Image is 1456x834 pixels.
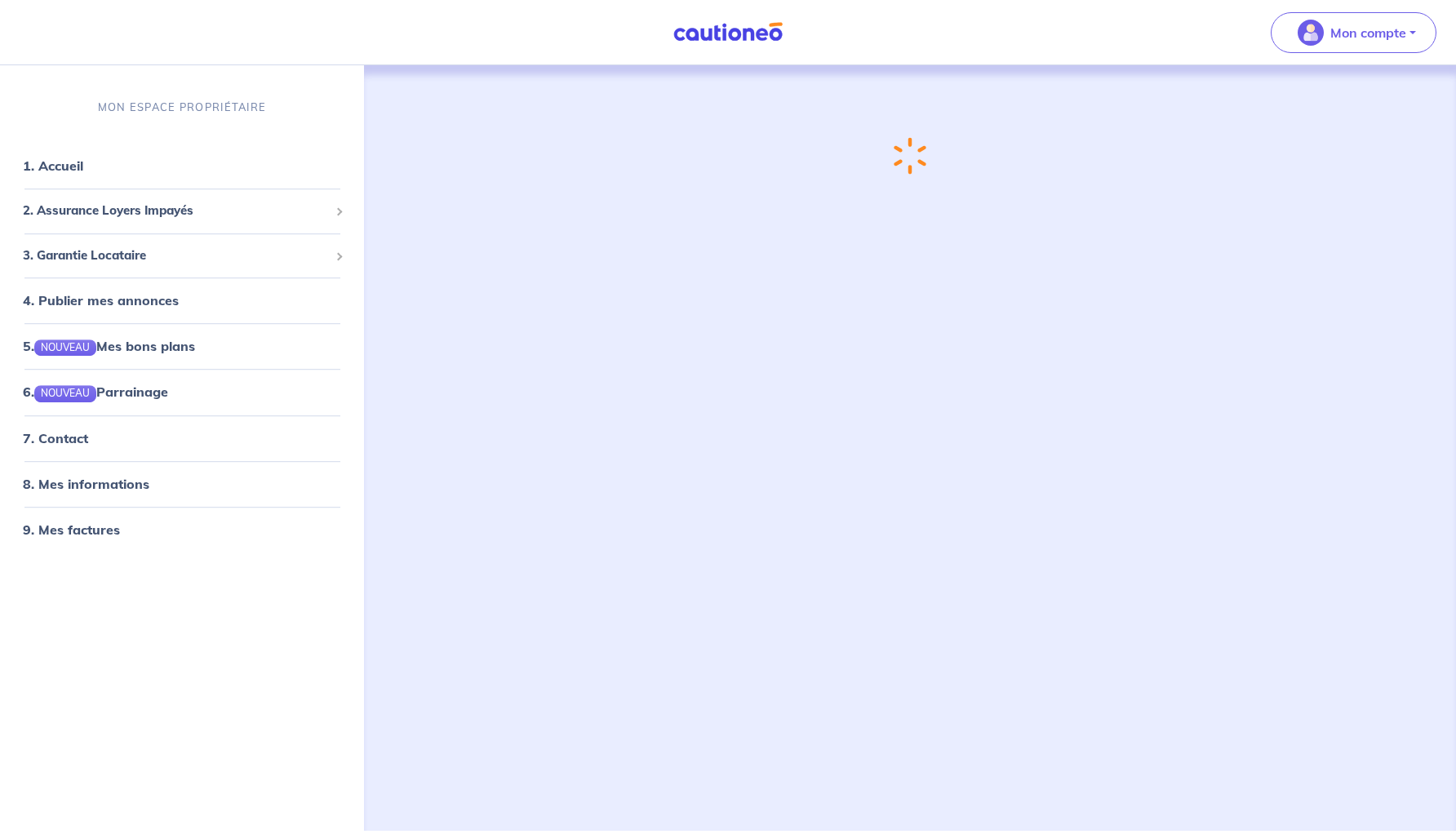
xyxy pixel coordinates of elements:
[7,149,357,182] div: 1. Accueil
[1271,12,1436,53] button: illu_account_valid_menu.svgMon compte
[23,202,329,220] span: 2. Assurance Loyers Impayés
[7,513,357,546] div: 9. Mes factures
[23,430,88,446] a: 7. Contact
[23,157,83,174] a: 1. Accueil
[7,195,357,227] div: 2. Assurance Loyers Impayés
[1330,23,1406,42] p: Mon compte
[23,476,149,492] a: 8. Mes informations
[98,100,266,115] p: MON ESPACE PROPRIÉTAIRE
[7,376,357,409] div: 6.NOUVEAUParrainage
[1298,20,1324,46] img: illu_account_valid_menu.svg
[23,384,168,401] a: 6.NOUVEAUParrainage
[894,137,926,175] img: loading-spinner
[7,330,357,362] div: 5.NOUVEAUMes bons plans
[667,22,789,42] img: Cautioneo
[7,422,357,455] div: 7. Contact
[7,468,357,500] div: 8. Mes informations
[23,246,329,265] span: 3. Garantie Locataire
[23,338,195,354] a: 5.NOUVEAUMes bons plans
[7,240,357,272] div: 3. Garantie Locataire
[23,292,179,308] a: 4. Publier mes annonces
[23,521,120,538] a: 9. Mes factures
[7,284,357,317] div: 4. Publier mes annonces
